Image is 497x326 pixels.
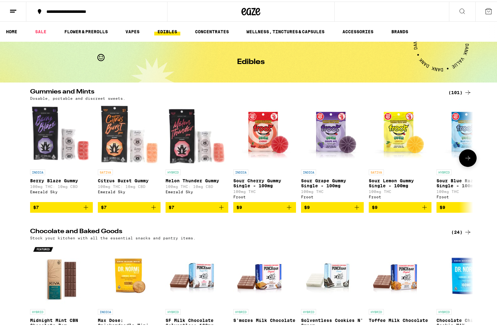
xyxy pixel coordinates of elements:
[166,200,228,211] button: Add to bag
[369,102,431,200] a: Open page for Sour Lemon Gummy Single - 100mg from Froot
[301,242,364,304] img: Punch Edibles - Solventless Cookies N' Cream
[30,168,45,174] p: INDICA
[4,4,45,9] span: Hi. Need any help?
[98,102,161,165] img: Emerald Sky - Citrus Burst Gummy
[30,183,93,187] p: 100mg THC: 10mg CBD
[233,188,296,192] p: 100mg THC
[369,102,431,165] img: Froot - Sour Lemon Gummy Single - 100mg
[369,168,384,174] p: SATIVA
[233,168,248,174] p: INDICA
[98,177,161,182] p: Citrus Burst Gummy
[237,57,265,64] h1: Edibles
[30,102,93,165] img: Emerald Sky - Berry Blaze Gummy
[166,307,181,313] p: HYBRID
[369,307,384,313] p: HYBRID
[32,26,50,34] a: SALE
[388,26,411,34] a: BRANDS
[233,177,296,187] p: Sour Cherry Gummy Single - 100mg
[301,177,364,187] p: Sour Grape Gummy Single - 100mg
[30,102,93,200] a: Open page for Berry Blaze Gummy from Emerald Sky
[301,102,364,165] img: Froot - Sour Grape Gummy Single - 100mg
[304,203,310,208] span: $9
[30,242,93,304] img: Kiva Confections - Midnight Mint CBN Chocolate Bar
[301,307,316,313] p: HYBRID
[33,203,39,208] span: $7
[233,242,296,304] img: Punch Edibles - S'mores Milk Chocolate
[166,188,228,192] div: Emerald Sky
[166,177,228,182] p: Melon Thunder Gummy
[61,26,111,34] a: FLOWER & PREROLLS
[98,307,113,313] p: INDICA
[98,168,113,174] p: SATIVA
[30,200,93,211] button: Add to bag
[98,183,161,187] p: 100mg THC: 10mg CBD
[451,227,472,234] a: (24)
[301,168,316,174] p: INDICA
[233,102,296,200] a: Open page for Sour Cherry Gummy Single - 100mg from Froot
[166,102,228,200] a: Open page for Melon Thunder Gummy from Emerald Sky
[30,234,196,238] p: Stock your kitchen with all the essential snacks and pantry items.
[369,193,431,197] div: Froot
[166,102,228,165] img: Emerald Sky - Melon Thunder Gummy
[440,203,445,208] span: $9
[233,200,296,211] button: Add to bag
[30,177,93,182] p: Berry Blaze Gummy
[369,242,431,304] img: Punch Edibles - Toffee Milk Chocolate
[233,193,296,197] div: Froot
[166,183,228,187] p: 100mg THC: 10mg CBD
[236,203,242,208] span: $9
[243,26,328,34] a: WELLNESS, TINCTURES & CAPSULES
[169,203,174,208] span: $7
[30,307,45,313] p: HYBRID
[98,102,161,200] a: Open page for Citrus Burst Gummy from Emerald Sky
[166,168,181,174] p: HYBRID
[339,26,377,34] a: ACCESSORIES
[3,26,20,34] a: HOME
[233,307,248,313] p: HYBRID
[369,200,431,211] button: Add to bag
[101,203,107,208] span: $7
[448,87,472,95] a: (101)
[301,193,364,197] div: Froot
[372,203,378,208] span: $9
[301,188,364,192] p: 100mg THC
[192,26,232,34] a: CONCENTRATES
[301,200,364,211] button: Add to bag
[154,26,180,34] a: EDIBLES
[30,87,441,95] h2: Gummies and Mints
[233,316,296,321] p: S'mores Milk Chocolate
[369,316,431,321] p: Toffee Milk Chocolate
[122,26,143,34] a: VAPES
[98,242,161,304] img: Dr. Norm's - Max Dose: Snickerdoodle Mini Cookie - Indica
[98,188,161,192] div: Emerald Sky
[30,95,125,99] p: Dosable, portable and discreet sweets.
[301,102,364,200] a: Open page for Sour Grape Gummy Single - 100mg from Froot
[436,168,452,174] p: HYBRID
[369,177,431,187] p: Sour Lemon Gummy Single - 100mg
[369,188,431,192] p: 100mg THC
[30,188,93,192] div: Emerald Sky
[233,102,296,165] img: Froot - Sour Cherry Gummy Single - 100mg
[98,200,161,211] button: Add to bag
[436,307,452,313] p: HYBRID
[30,227,441,234] h2: Chocolate and Baked Goods
[166,242,228,304] img: Punch Edibles - SF Milk Chocolate Solventless 100mg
